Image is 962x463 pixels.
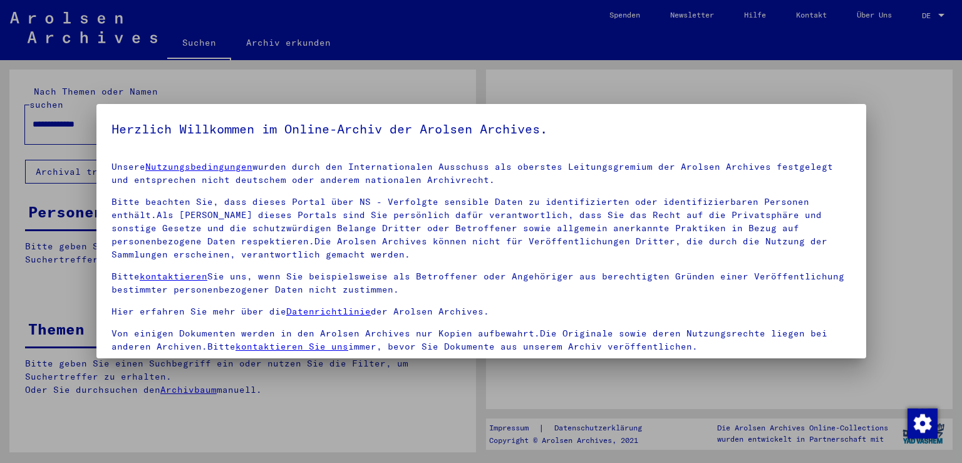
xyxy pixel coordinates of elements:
a: kontaktieren [140,271,207,282]
img: Zustimmung ändern [908,408,938,439]
a: kontaktieren Sie uns [235,341,348,352]
p: Bitte Sie uns, wenn Sie beispielsweise als Betroffener oder Angehöriger aus berechtigten Gründen ... [111,270,851,296]
h5: Herzlich Willkommen im Online-Archiv der Arolsen Archives. [111,119,851,139]
p: Von einigen Dokumenten werden in den Arolsen Archives nur Kopien aufbewahrt.Die Originale sowie d... [111,327,851,353]
a: Datenrichtlinie [286,306,371,317]
a: Nutzungsbedingungen [145,161,252,172]
p: Bitte beachten Sie, dass dieses Portal über NS - Verfolgte sensible Daten zu identifizierten oder... [111,195,851,261]
p: Unsere wurden durch den Internationalen Ausschuss als oberstes Leitungsgremium der Arolsen Archiv... [111,160,851,187]
p: Hier erfahren Sie mehr über die der Arolsen Archives. [111,305,851,318]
